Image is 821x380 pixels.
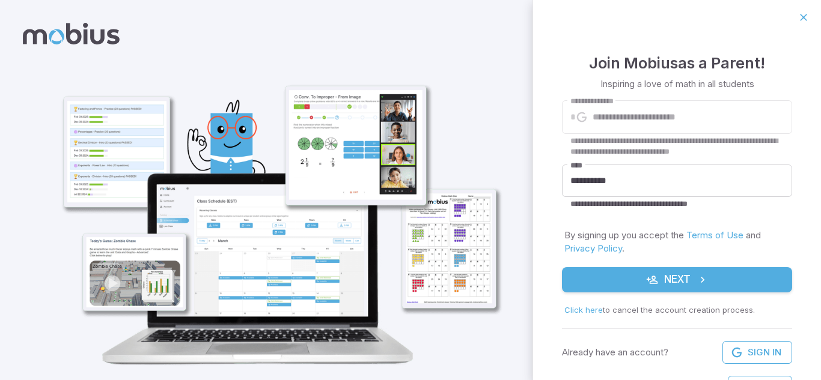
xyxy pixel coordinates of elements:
[564,305,603,315] span: Click here
[564,304,790,316] p: to cancel the account creation process .
[589,51,765,75] h4: Join Mobius as a Parent !
[722,341,792,364] a: Sign In
[564,243,622,254] a: Privacy Policy
[686,229,743,241] a: Terms of Use
[562,267,792,292] button: Next
[562,346,668,359] p: Already have an account?
[40,34,511,379] img: parent_1-illustration
[600,77,754,91] p: Inspiring a love of math in all students
[564,229,790,255] p: By signing up you accept the and .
